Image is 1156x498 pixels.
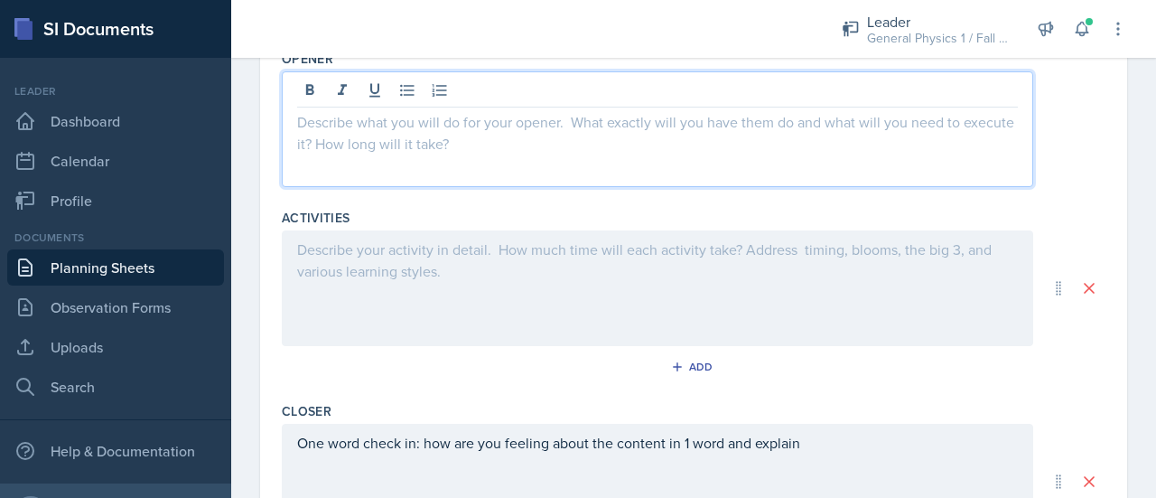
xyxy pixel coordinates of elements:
[7,433,224,469] div: Help & Documentation
[675,360,713,374] div: Add
[7,289,224,325] a: Observation Forms
[7,329,224,365] a: Uploads
[7,249,224,286] a: Planning Sheets
[282,209,350,227] label: Activities
[7,369,224,405] a: Search
[665,353,723,381] button: Add
[297,432,1018,454] p: One word check in: how are you feeling about the content in 1 word and explain
[867,29,1011,48] div: General Physics 1 / Fall 2025
[7,83,224,99] div: Leader
[282,50,333,68] label: Opener
[7,230,224,246] div: Documents
[7,103,224,139] a: Dashboard
[7,143,224,179] a: Calendar
[7,183,224,219] a: Profile
[282,402,331,420] label: Closer
[867,11,1011,33] div: Leader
